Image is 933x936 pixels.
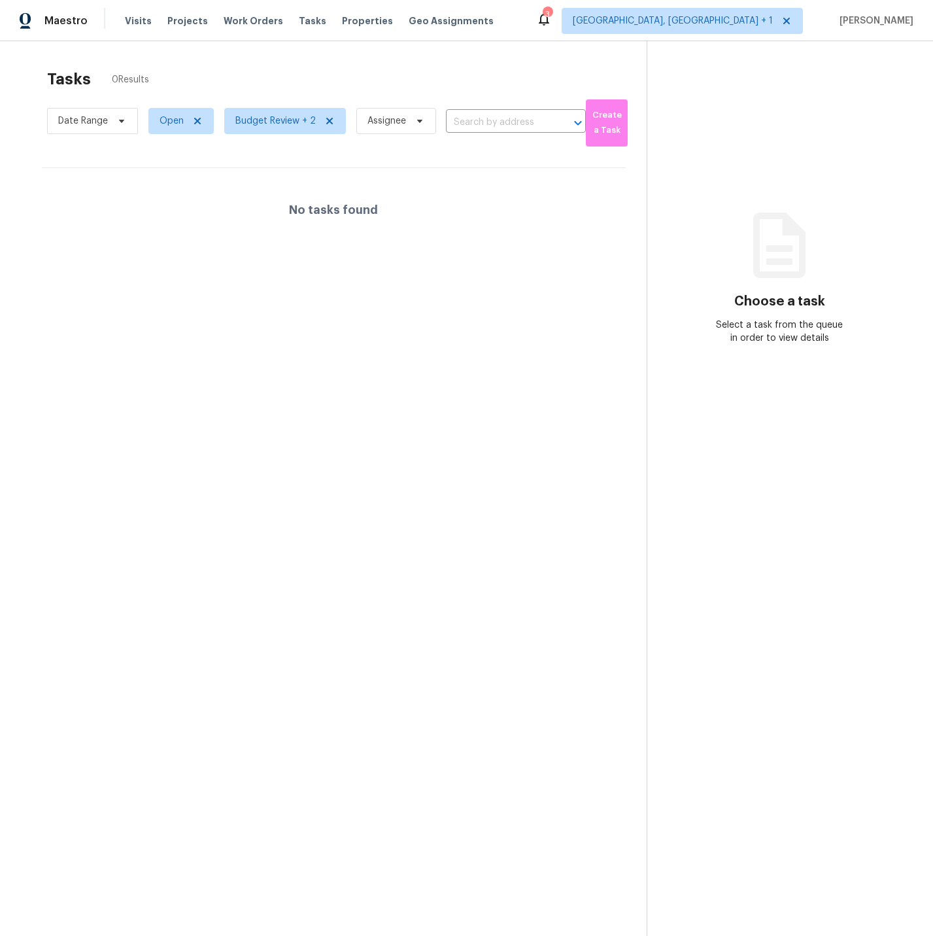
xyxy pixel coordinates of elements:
[58,114,108,128] span: Date Range
[734,295,825,308] h3: Choose a task
[167,14,208,27] span: Projects
[573,14,773,27] span: [GEOGRAPHIC_DATA], [GEOGRAPHIC_DATA] + 1
[543,8,552,21] div: 3
[44,14,88,27] span: Maestro
[125,14,152,27] span: Visits
[834,14,913,27] span: [PERSON_NAME]
[299,16,326,26] span: Tasks
[342,14,393,27] span: Properties
[47,73,91,86] h2: Tasks
[160,114,184,128] span: Open
[112,73,149,86] span: 0 Results
[367,114,406,128] span: Assignee
[569,114,587,132] button: Open
[224,14,283,27] span: Work Orders
[289,203,378,217] h4: No tasks found
[409,14,494,27] span: Geo Assignments
[586,99,628,147] button: Create a Task
[235,114,316,128] span: Budget Review + 2
[446,113,549,133] input: Search by address
[592,108,621,138] span: Create a Task
[713,319,846,345] div: Select a task from the queue in order to view details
